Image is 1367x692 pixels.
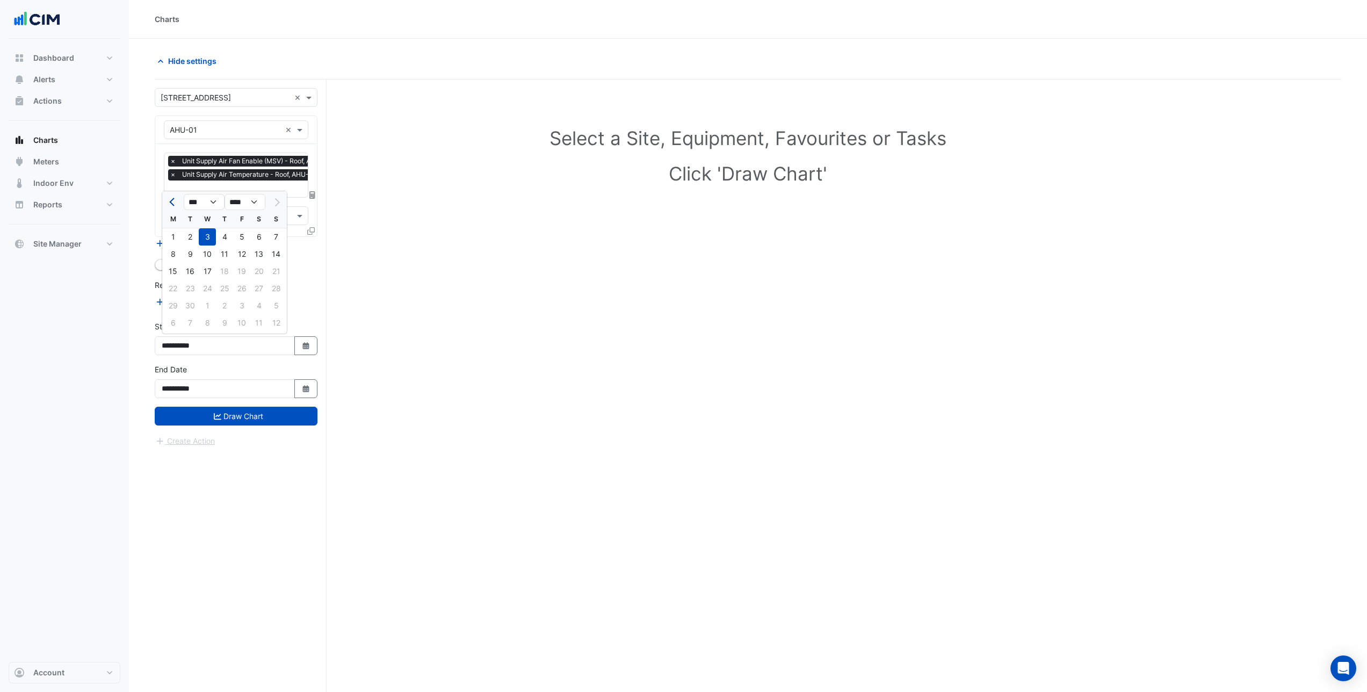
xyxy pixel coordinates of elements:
[14,178,25,189] app-icon: Indoor Env
[14,74,25,85] app-icon: Alerts
[9,47,120,69] button: Dashboard
[164,211,182,228] div: M
[267,246,285,263] div: Sunday, September 14, 2025
[267,228,285,246] div: 7
[14,53,25,63] app-icon: Dashboard
[182,228,199,246] div: Tuesday, September 2, 2025
[155,13,179,25] div: Charts
[14,199,25,210] app-icon: Reports
[167,193,179,211] button: Previous month
[164,246,182,263] div: 8
[199,263,216,280] div: Wednesday, September 17, 2025
[307,226,315,235] span: Clone Favourites and Tasks from this Equipment to other Equipment
[9,194,120,215] button: Reports
[155,52,223,70] button: Hide settings
[250,246,267,263] div: Saturday, September 13, 2025
[9,233,120,255] button: Site Manager
[216,228,233,246] div: 4
[1330,655,1356,681] div: Open Intercom Messenger
[9,129,120,151] button: Charts
[14,96,25,106] app-icon: Actions
[182,263,199,280] div: 16
[267,246,285,263] div: 14
[285,124,294,135] span: Clear
[199,246,216,263] div: Wednesday, September 10, 2025
[179,156,334,167] span: Unit Supply Air Fan Enable (MSV) - Roof, AHU-01
[164,228,182,246] div: Monday, September 1, 2025
[301,384,311,393] fa-icon: Select Date
[168,156,178,167] span: ×
[250,228,267,246] div: Saturday, September 6, 2025
[164,263,182,280] div: Monday, September 15, 2025
[168,55,216,67] span: Hide settings
[164,228,182,246] div: 1
[155,237,220,249] button: Add Equipment
[233,228,250,246] div: Friday, September 5, 2025
[179,169,319,180] span: Unit Supply Air Temperature - Roof, AHU-01
[225,194,265,210] select: Select year
[308,190,317,199] span: Choose Function
[164,246,182,263] div: Monday, September 8, 2025
[294,92,303,103] span: Clear
[33,96,62,106] span: Actions
[182,228,199,246] div: 2
[250,246,267,263] div: 13
[216,246,233,263] div: Thursday, September 11, 2025
[155,407,317,426] button: Draw Chart
[168,169,178,180] span: ×
[33,53,74,63] span: Dashboard
[216,211,233,228] div: T
[182,263,199,280] div: Tuesday, September 16, 2025
[250,211,267,228] div: S
[182,246,199,263] div: Tuesday, September 9, 2025
[182,246,199,263] div: 9
[164,263,182,280] div: 15
[13,9,61,30] img: Company Logo
[250,228,267,246] div: 6
[233,228,250,246] div: 5
[267,228,285,246] div: Sunday, September 7, 2025
[216,246,233,263] div: 11
[33,199,62,210] span: Reports
[33,74,55,85] span: Alerts
[155,364,187,375] label: End Date
[155,321,191,332] label: Start Date
[199,211,216,228] div: W
[33,135,58,146] span: Charts
[155,295,235,308] button: Add Reference Line
[9,662,120,683] button: Account
[233,211,250,228] div: F
[184,194,225,210] select: Select month
[199,246,216,263] div: 10
[9,172,120,194] button: Indoor Env
[33,239,82,249] span: Site Manager
[199,228,216,246] div: 3
[9,69,120,90] button: Alerts
[33,178,74,189] span: Indoor Env
[216,228,233,246] div: Thursday, September 4, 2025
[33,156,59,167] span: Meters
[267,211,285,228] div: S
[301,341,311,350] fa-icon: Select Date
[155,279,211,291] label: Reference Lines
[233,246,250,263] div: 12
[14,135,25,146] app-icon: Charts
[14,239,25,249] app-icon: Site Manager
[182,211,199,228] div: T
[199,228,216,246] div: Wednesday, September 3, 2025
[9,90,120,112] button: Actions
[178,127,1318,149] h1: Select a Site, Equipment, Favourites or Tasks
[155,435,215,444] app-escalated-ticket-create-button: Please draw the charts first
[233,246,250,263] div: Friday, September 12, 2025
[9,151,120,172] button: Meters
[199,263,216,280] div: 17
[33,667,64,678] span: Account
[14,156,25,167] app-icon: Meters
[178,162,1318,185] h1: Click 'Draw Chart'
